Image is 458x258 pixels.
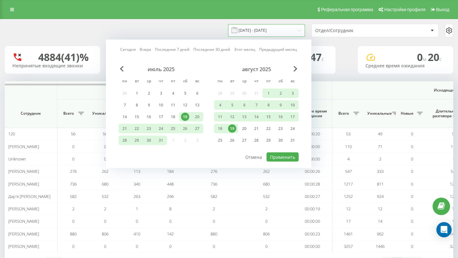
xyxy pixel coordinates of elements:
span: 53 [452,131,456,137]
div: вт 26 авг. 2025 г. [226,136,238,145]
span: 184 [167,168,174,174]
div: август 2025 [214,66,299,72]
td: 00:00:00 [293,140,332,153]
div: 13 [240,113,248,121]
div: 31 [288,136,297,145]
span: 1461 [344,231,353,237]
span: Новые [399,111,415,116]
div: вт 1 июля 2025 г. [131,89,143,98]
div: сб 5 июля 2025 г. [179,89,191,98]
span: Уникальные [92,111,115,116]
div: 2 [145,89,153,98]
div: 22 [264,125,273,133]
span: 880 [70,231,77,237]
div: 22 [133,125,141,133]
span: 1252 [344,193,353,199]
div: вс 31 авг. 2025 г. [287,136,299,145]
div: 3 [157,89,165,98]
div: 20 [240,125,248,133]
span: 0 [411,231,413,237]
div: 1 [264,89,273,98]
div: 27 [193,125,201,133]
span: 680 [102,181,108,187]
span: 962 [377,231,384,237]
div: пн 21 июля 2025 г. [119,124,131,133]
td: 00:00:28 [293,178,332,190]
div: ср 16 июля 2025 г. [143,112,155,122]
div: 24 [288,125,297,133]
div: 28 [252,136,260,145]
span: 110 [451,144,457,149]
div: чт 10 июля 2025 г. [155,100,167,110]
div: 14 [252,113,260,121]
div: 15 [133,113,141,121]
div: ср 13 авг. 2025 г. [238,112,250,122]
span: 4 [453,156,455,162]
div: 13 [193,101,201,109]
span: 12 [378,206,382,212]
span: 0 [104,144,106,149]
span: 12 [452,206,456,212]
a: Вчера [140,46,151,52]
div: 5 [228,101,236,109]
div: вс 6 июля 2025 г. [191,89,203,98]
div: пт 11 июля 2025 г. [167,100,179,110]
td: 00:00:00 [293,240,332,253]
div: пн 7 июля 2025 г. [119,100,131,110]
a: Последние 7 дней [155,46,190,52]
span: 0 [411,206,413,212]
span: 53 [346,131,350,137]
div: 14 [121,113,129,121]
span: 0 [417,50,428,64]
div: сб 26 июля 2025 г. [179,124,191,133]
button: Отмена [242,153,266,162]
div: пн 25 авг. 2025 г. [214,136,226,145]
div: 25 [169,125,177,133]
span: 880 [211,231,217,237]
span: Реферальная программа [321,7,373,12]
div: 16 [145,113,153,121]
div: пт 4 июля 2025 г. [167,89,179,98]
span: 8 [169,206,171,212]
div: чт 28 авг. 2025 г. [250,136,262,145]
span: Уникальные [367,111,390,116]
span: Next Month [294,66,297,72]
td: 00:00:00 [293,153,332,165]
div: пт 18 июля 2025 г. [167,112,179,122]
a: Этот месяц [234,46,255,52]
abbr: воскресенье [192,77,202,86]
div: 19 [228,125,236,133]
div: 23 [145,125,153,133]
span: 0 [411,156,413,162]
div: ср 27 авг. 2025 г. [238,136,250,145]
div: 6 [240,101,248,109]
div: пт 29 авг. 2025 г. [262,136,274,145]
div: 4 [216,101,224,109]
abbr: суббота [276,77,285,86]
td: 00:00:23 [293,228,332,240]
td: 00:00:27 [293,190,332,203]
td: 00:00:19 [293,203,332,215]
span: 680 [263,181,270,187]
div: 24 [157,125,165,133]
div: чт 21 авг. 2025 г. [250,124,262,133]
span: 262 [263,168,270,174]
span: 582 [211,193,217,199]
span: 582 [70,193,77,199]
span: 736 [70,181,77,187]
div: 15 [264,113,273,121]
div: вс 17 авг. 2025 г. [287,112,299,122]
span: 0 [411,218,413,224]
div: чт 7 авг. 2025 г. [250,100,262,110]
div: июль 2025 [119,66,203,72]
abbr: воскресенье [288,77,297,86]
div: 21 [252,125,260,133]
div: 30 [145,136,153,145]
div: Непринятые входящие звонки [12,63,93,69]
span: [PERSON_NAME] [8,168,39,174]
abbr: среда [239,77,249,86]
span: 276 [70,168,77,174]
span: 1 [136,206,138,212]
span: Выход [436,7,449,12]
div: 26 [228,136,236,145]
